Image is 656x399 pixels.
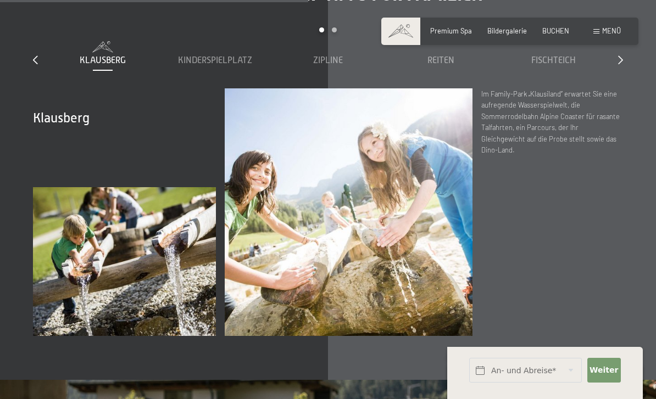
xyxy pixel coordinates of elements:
[487,26,527,35] a: Bildergalerie
[531,55,576,65] span: Fischteich
[33,110,90,125] span: Klausberg
[430,26,472,35] a: Premium Spa
[80,55,126,65] span: Klausberg
[542,26,569,35] a: BUCHEN
[587,358,621,383] button: Weiter
[313,55,343,65] span: Zipline
[319,27,324,32] div: Carousel Page 1 (Current Slide)
[332,27,337,32] div: Carousel Page 2
[481,88,623,156] p: Im Family-Park „Klausiland“ erwartet Sie eine aufregende Wasserspielwelt, die Sommerrodelbahn Alp...
[178,55,252,65] span: Kinderspielplatz
[46,27,610,41] div: Carousel Pagination
[225,88,472,336] img: Ein Familienhotel in Südtirol zum Verlieben
[590,365,618,376] span: Weiter
[427,55,454,65] span: Reiten
[602,26,621,35] span: Menü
